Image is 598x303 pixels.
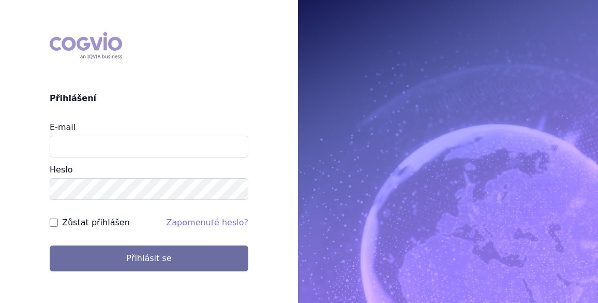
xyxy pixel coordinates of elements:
label: Zůstat přihlášen [62,217,130,229]
label: Heslo [50,165,72,175]
button: Přihlásit se [50,246,248,271]
a: Zapomenuté heslo? [166,218,248,227]
label: E-mail [50,122,76,132]
h2: Přihlášení [50,92,248,105]
div: COGVIO [50,32,122,59]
